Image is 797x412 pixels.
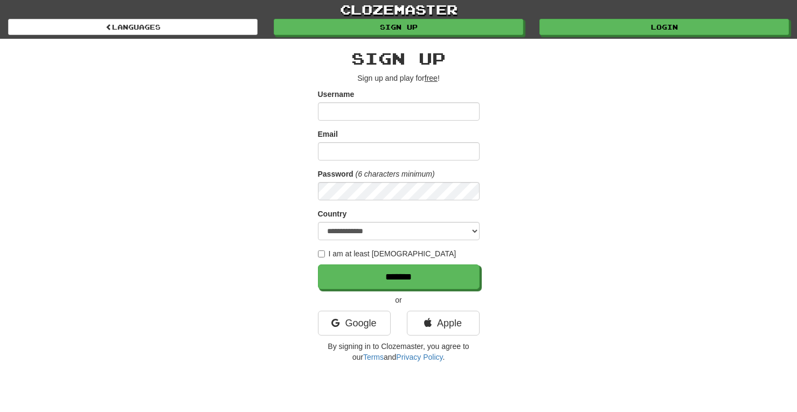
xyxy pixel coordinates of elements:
[356,170,435,178] em: (6 characters minimum)
[407,311,480,336] a: Apple
[318,73,480,83] p: Sign up and play for !
[8,19,258,35] a: Languages
[318,169,354,179] label: Password
[318,248,456,259] label: I am at least [DEMOGRAPHIC_DATA]
[425,74,438,82] u: free
[539,19,789,35] a: Login
[318,341,480,362] p: By signing in to Clozemaster, you agree to our and .
[318,50,480,67] h2: Sign up
[396,353,442,361] a: Privacy Policy
[318,311,391,336] a: Google
[318,129,338,139] label: Email
[318,89,355,100] label: Username
[318,250,325,257] input: I am at least [DEMOGRAPHIC_DATA]
[274,19,523,35] a: Sign up
[363,353,384,361] a: Terms
[318,295,480,305] p: or
[318,208,347,219] label: Country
